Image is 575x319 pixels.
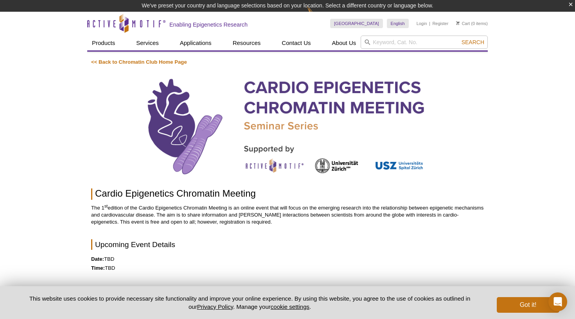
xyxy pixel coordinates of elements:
strong: Time: [91,265,105,271]
div: Open Intercom Messenger [548,292,567,311]
button: Got it! [497,297,559,313]
h2: Upcoming Event Details [91,239,484,250]
p: TBD [91,256,484,263]
a: Contact Us [277,36,315,50]
a: English [387,19,409,28]
a: Login [417,21,427,26]
a: Cart [456,21,470,26]
p: TBD [91,265,484,272]
a: Services [131,36,164,50]
li: (0 items) [456,19,488,28]
a: [GEOGRAPHIC_DATA] [330,19,383,28]
a: Resources [228,36,266,50]
span: Search [462,39,484,45]
img: Cardio Epigenetics Chromatin Meeting Seminar Series [111,73,464,179]
input: Keyword, Cat. No. [361,36,488,49]
button: cookie settings [271,303,309,310]
h2: Enabling Epigenetics Research [169,21,248,28]
sup: st [104,203,108,208]
img: Your Cart [456,21,460,25]
button: Search [459,39,487,46]
a: About Us [327,36,361,50]
p: The 1 edition of the Cardio Epigenetics Chromatin Meeting is an online event that will focus on t... [91,204,484,226]
img: Change Here [307,6,328,24]
a: Products [87,36,120,50]
a: << Back to Chromatin Club Home Page [91,59,187,65]
h1: Cardio Epigenetics Chromatin Meeting [91,188,484,200]
strong: Date: [91,256,104,262]
a: Register [432,21,448,26]
a: Applications [175,36,216,50]
a: Privacy Policy [197,303,233,310]
li: | [429,19,430,28]
p: This website uses cookies to provide necessary site functionality and improve your online experie... [16,294,484,311]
